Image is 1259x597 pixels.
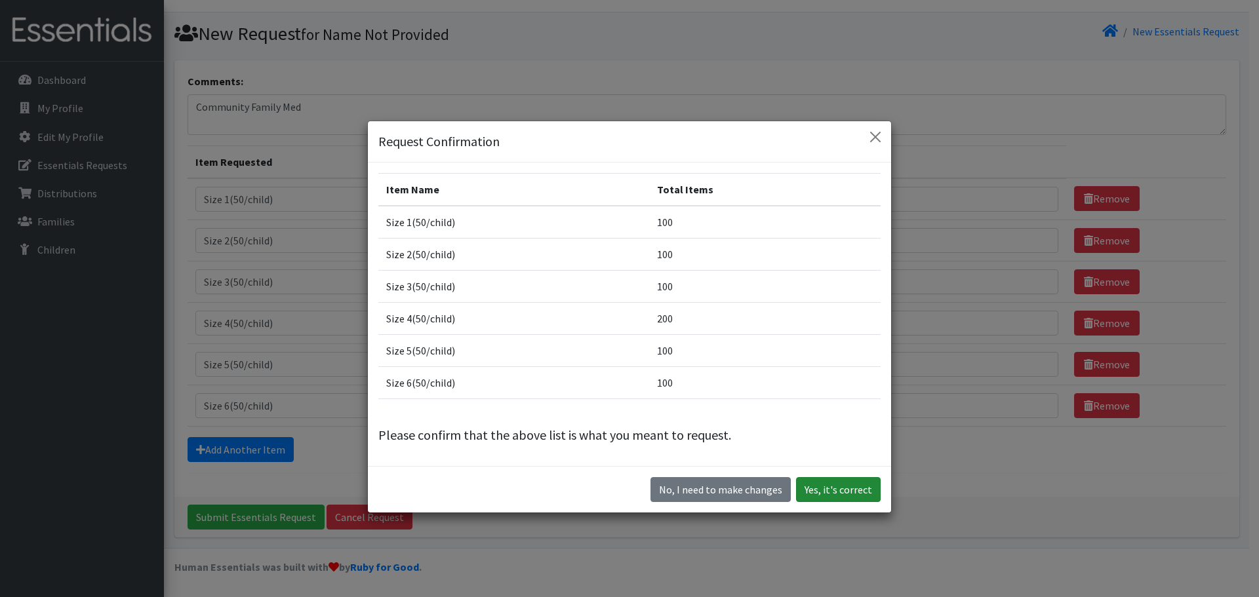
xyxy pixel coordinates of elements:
td: 100 [649,271,881,303]
td: Size 4(50/child) [378,303,649,335]
button: No I need to make changes [650,477,791,502]
button: Close [865,126,886,147]
button: Yes, it's correct [796,477,881,502]
td: Size 3(50/child) [378,271,649,303]
th: Total Items [649,174,881,206]
p: Please confirm that the above list is what you meant to request. [378,425,881,445]
td: 100 [649,206,881,239]
td: Size 6(50/child) [378,367,649,399]
td: Size 2(50/child) [378,239,649,271]
td: 100 [649,367,881,399]
td: 100 [649,239,881,271]
td: 200 [649,303,881,335]
th: Item Name [378,174,649,206]
h5: Request Confirmation [378,132,500,151]
td: Size 5(50/child) [378,335,649,367]
td: Size 1(50/child) [378,206,649,239]
td: 100 [649,335,881,367]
